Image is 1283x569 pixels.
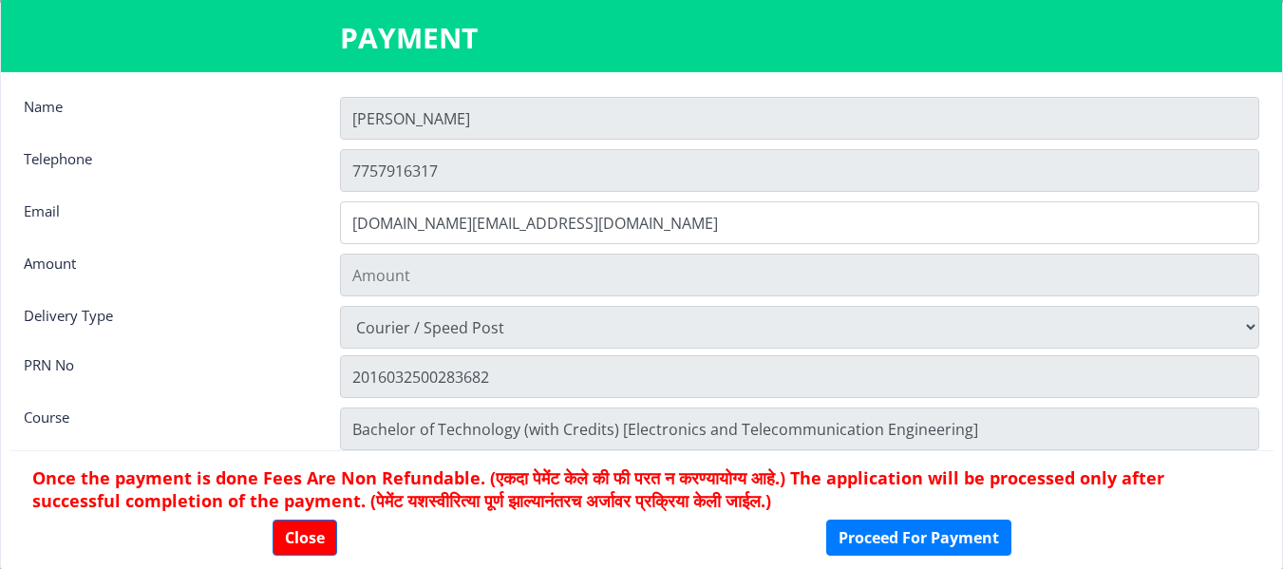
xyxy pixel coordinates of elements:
[9,97,326,135] div: Name
[340,97,1259,140] input: Name
[340,254,1259,296] input: Amount
[9,149,326,187] div: Telephone
[826,520,1011,556] button: Proceed For Payment
[340,201,1259,244] input: Email
[340,149,1259,192] input: Telephone
[9,306,326,344] div: Delivery Type
[9,201,326,239] div: Email
[340,19,944,57] h3: PAYMENT
[32,466,1251,512] h6: Once the payment is done Fees Are Non Refundable. (एकदा पेमेंट केले की फी परत न करण्यायोग्य आहे.)...
[9,408,326,446] div: Course
[340,408,1259,450] input: Zipcode
[273,520,337,556] button: Close
[9,254,326,292] div: Amount
[9,355,326,393] div: PRN No
[340,355,1259,398] input: Zipcode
